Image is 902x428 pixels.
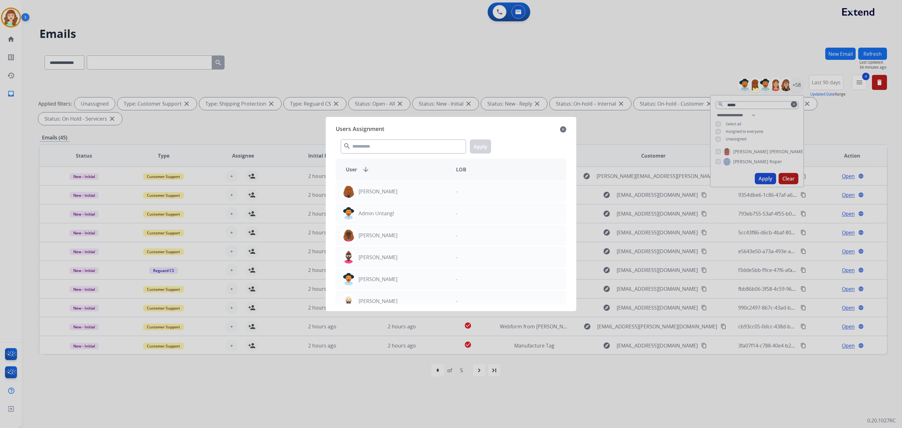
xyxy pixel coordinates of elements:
mat-icon: close [560,126,566,133]
span: LOB [456,166,466,173]
p: [PERSON_NAME] [359,232,397,239]
p: - [456,297,458,305]
mat-icon: arrow_downward [362,166,370,173]
p: - [456,275,458,283]
mat-icon: search [343,142,351,150]
p: [PERSON_NAME] [359,297,397,305]
p: - [456,188,458,195]
span: Users Assignment [336,124,384,134]
p: - [456,210,458,217]
p: [PERSON_NAME] [359,188,397,195]
p: [PERSON_NAME] [359,253,397,261]
p: Admin Untangl [359,210,394,217]
p: - [456,232,458,239]
p: - [456,253,458,261]
div: User [341,166,451,173]
p: [PERSON_NAME] [359,275,397,283]
button: Apply [470,139,491,154]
